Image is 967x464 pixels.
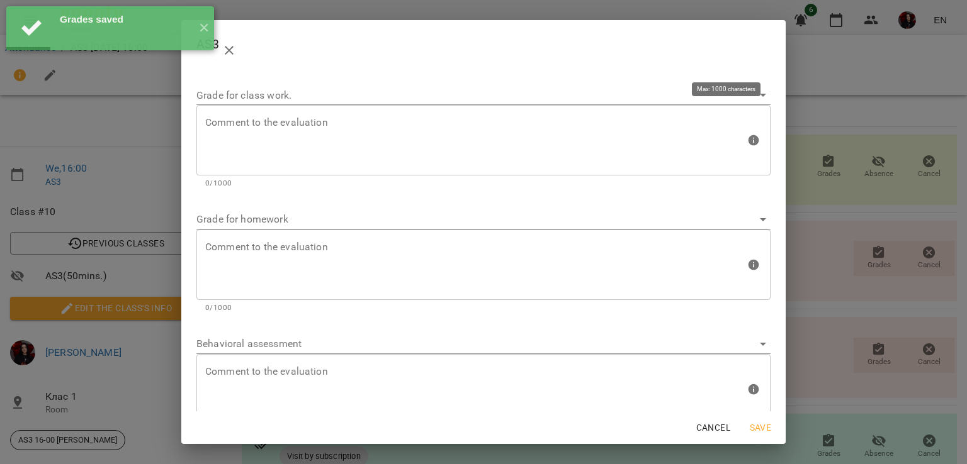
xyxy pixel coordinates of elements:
[205,177,762,190] p: 0/1000
[691,416,735,439] button: Cancel
[696,420,730,435] span: Cancel
[60,13,189,26] div: Grades saved
[196,30,771,60] h2: AS3
[740,416,781,439] button: Save
[214,35,244,65] button: close
[205,302,762,314] p: 0/1000
[745,420,776,435] span: Save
